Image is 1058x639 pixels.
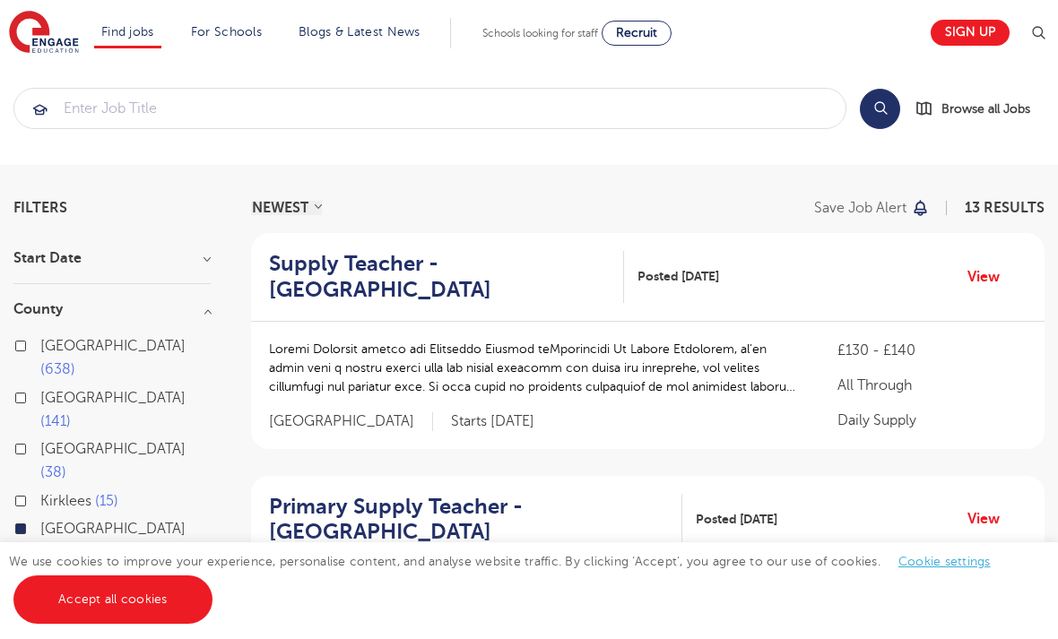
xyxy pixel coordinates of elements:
[40,441,186,457] span: [GEOGRAPHIC_DATA]
[637,267,719,286] span: Posted [DATE]
[9,555,1009,606] span: We use cookies to improve your experience, personalise content, and analyse website traffic. By c...
[40,521,52,532] input: [GEOGRAPHIC_DATA] 13
[13,201,67,215] span: Filters
[40,338,186,354] span: [GEOGRAPHIC_DATA]
[696,510,777,529] span: Posted [DATE]
[299,25,421,39] a: Blogs & Latest News
[269,251,624,303] a: Supply Teacher - [GEOGRAPHIC_DATA]
[837,410,1027,431] p: Daily Supply
[13,302,211,316] h3: County
[837,340,1027,361] p: £130 - £140
[40,493,91,509] span: Kirklees
[941,99,1030,119] span: Browse all Jobs
[269,494,682,546] a: Primary Supply Teacher - [GEOGRAPHIC_DATA]
[931,20,1010,46] a: Sign up
[13,88,846,129] div: Submit
[269,251,610,303] h2: Supply Teacher - [GEOGRAPHIC_DATA]
[40,361,75,377] span: 638
[9,11,79,56] img: Engage Education
[269,494,668,546] h2: Primary Supply Teacher - [GEOGRAPHIC_DATA]
[40,390,186,406] span: [GEOGRAPHIC_DATA]
[814,201,930,215] button: Save job alert
[965,200,1045,216] span: 13 RESULTS
[898,555,991,568] a: Cookie settings
[95,493,118,509] span: 15
[837,375,1027,396] p: All Through
[269,412,433,431] span: [GEOGRAPHIC_DATA]
[13,575,212,624] a: Accept all cookies
[101,25,154,39] a: Find jobs
[13,251,211,265] h3: Start Date
[40,338,52,350] input: [GEOGRAPHIC_DATA] 638
[915,99,1045,119] a: Browse all Jobs
[40,441,52,453] input: [GEOGRAPHIC_DATA] 38
[814,201,906,215] p: Save job alert
[269,340,802,396] p: Loremi Dolorsit ametco adi Elitseddo Eiusmod teMporincidi Ut Labore Etdolorem, al’en admin veni q...
[40,521,186,537] span: [GEOGRAPHIC_DATA]
[40,413,71,429] span: 141
[967,265,1013,289] a: View
[191,25,262,39] a: For Schools
[602,21,672,46] a: Recruit
[14,89,846,128] input: Submit
[860,89,900,129] button: Search
[40,390,52,402] input: [GEOGRAPHIC_DATA] 141
[482,27,598,39] span: Schools looking for staff
[616,26,657,39] span: Recruit
[40,493,52,505] input: Kirklees 15
[451,412,534,431] p: Starts [DATE]
[967,507,1013,531] a: View
[40,464,66,480] span: 38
